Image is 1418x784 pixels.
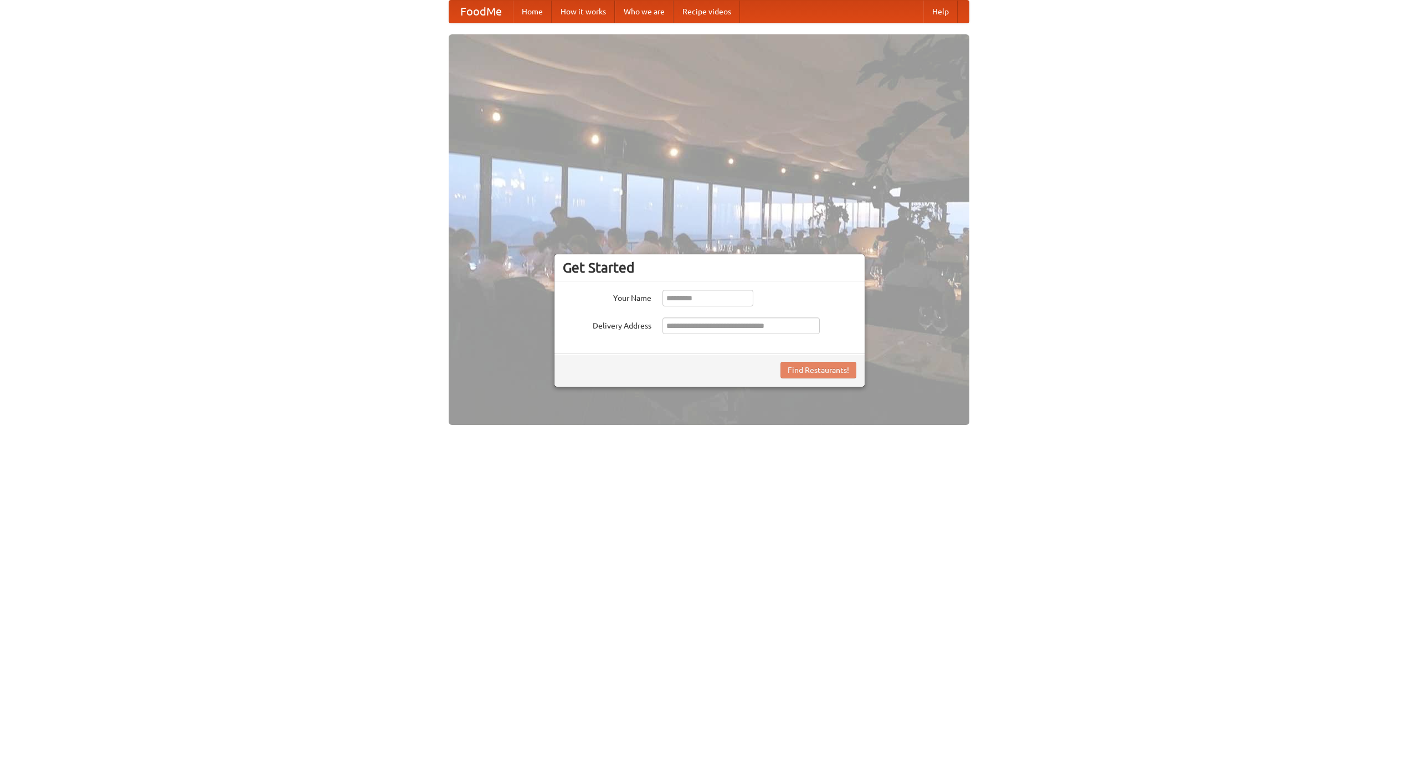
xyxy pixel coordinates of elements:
a: Home [513,1,552,23]
h3: Get Started [563,259,856,276]
label: Delivery Address [563,317,651,331]
a: How it works [552,1,615,23]
a: Help [923,1,958,23]
a: Recipe videos [674,1,740,23]
label: Your Name [563,290,651,304]
button: Find Restaurants! [780,362,856,378]
a: FoodMe [449,1,513,23]
a: Who we are [615,1,674,23]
